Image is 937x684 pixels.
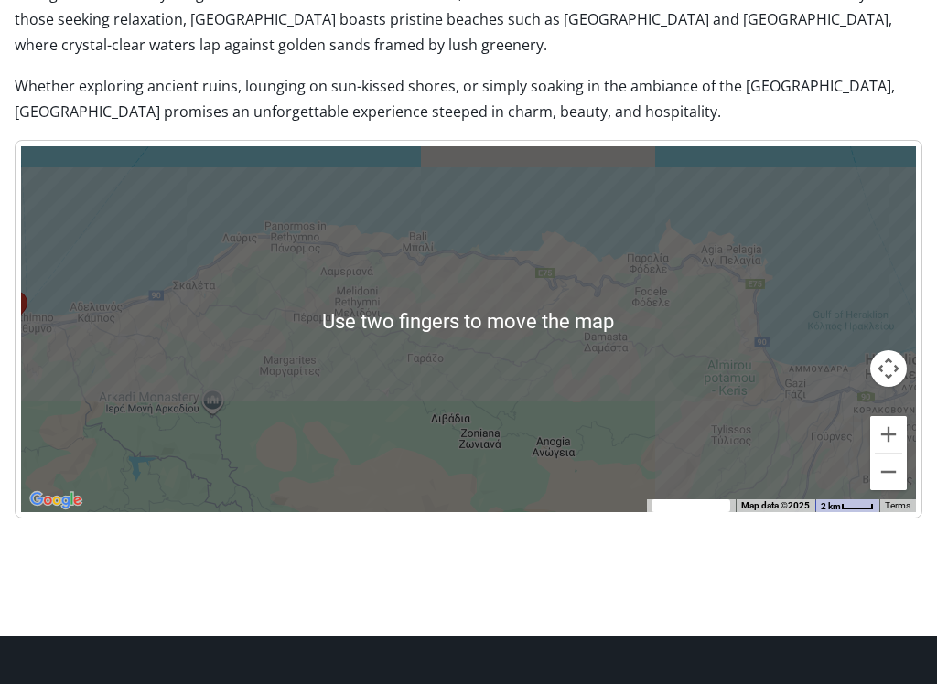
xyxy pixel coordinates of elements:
a: Open this area in Google Maps (opens a new window) [26,489,86,513]
a: Terms (opens in new tab) [885,501,910,511]
button: Zoom in [870,417,907,454]
p: Whether exploring ancient ruins, lounging on sun-kissed shores, or simply soaking in the ambiance... [15,74,923,141]
button: Keyboard shortcuts [652,500,730,513]
span: Map data ©2025 [741,501,810,511]
button: Map scale: 2 km per 32 pixels [815,500,879,513]
button: Zoom out [870,454,907,491]
img: Google [26,489,86,513]
button: Map camera controls [870,351,907,388]
span: 2 km [821,502,841,512]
